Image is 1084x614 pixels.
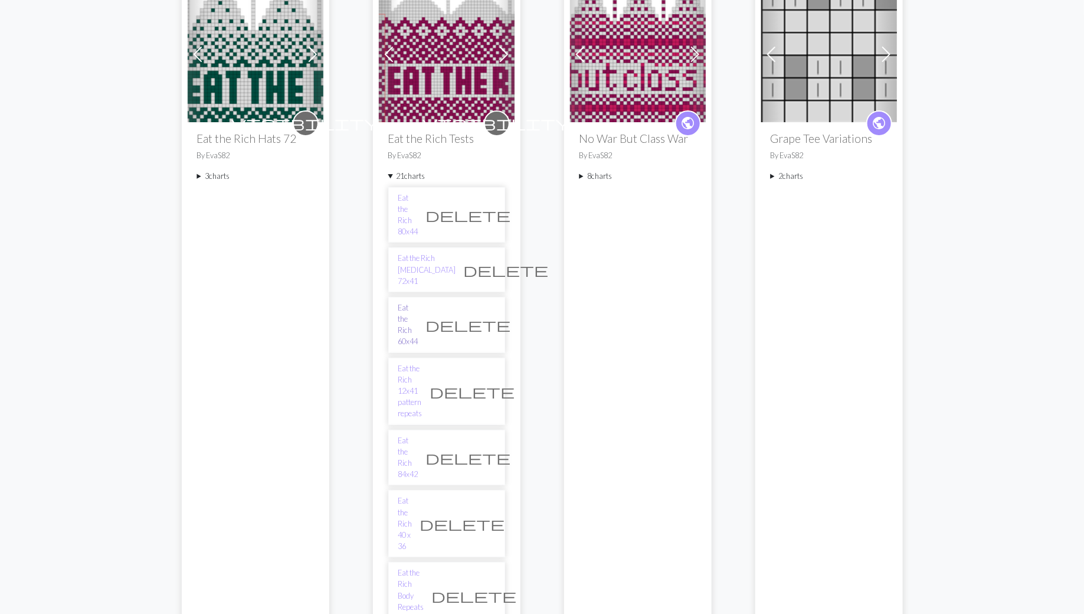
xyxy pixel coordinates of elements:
[579,171,696,182] summary: 8charts
[412,512,513,535] button: Delete chart
[232,114,379,132] span: visibility
[398,495,412,552] a: Eat the Rich 40 x 36
[398,302,418,348] a: Eat the Rich 60x44
[398,435,418,481] a: Eat the Rich 84x42
[418,446,519,469] button: Delete chart
[424,584,525,607] button: Delete chart
[423,112,571,135] i: private
[464,262,549,278] span: delete
[420,515,505,532] span: delete
[570,47,706,58] a: No War But Class War 98x39
[418,204,519,226] button: Delete chart
[388,171,505,182] summary: 21charts
[398,363,423,420] a: Eat the Rich 12x41 pattern repeats
[426,207,511,223] span: delete
[430,383,515,400] span: delete
[418,313,519,336] button: Delete chart
[388,150,505,161] p: By EvaS82
[579,132,696,145] h2: No War But Class War
[771,150,887,161] p: By EvaS82
[771,171,887,182] summary: 2charts
[432,587,517,604] span: delete
[197,150,314,161] p: By EvaS82
[388,132,505,145] h2: Eat the Rich Tests
[680,112,695,135] i: public
[423,114,571,132] span: visibility
[579,150,696,161] p: By EvaS82
[197,171,314,182] summary: 3charts
[426,449,511,466] span: delete
[379,47,515,58] a: Eat the Rich 80x44
[426,316,511,333] span: delete
[761,47,897,58] a: Grape Tee Variations
[872,112,886,135] i: public
[197,132,314,145] h2: Eat the Rich Hats 72
[675,110,701,136] a: public
[423,380,523,403] button: Delete chart
[398,192,418,238] a: Eat the Rich 80x44
[188,47,323,58] a: Red Eat the Rich72x37
[232,112,379,135] i: private
[771,132,887,145] h2: Grape Tee Variations
[456,259,556,281] button: Delete chart
[866,110,892,136] a: public
[398,253,456,287] a: Eat the Rich [MEDICAL_DATA] 72x41
[872,114,886,132] span: public
[680,114,695,132] span: public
